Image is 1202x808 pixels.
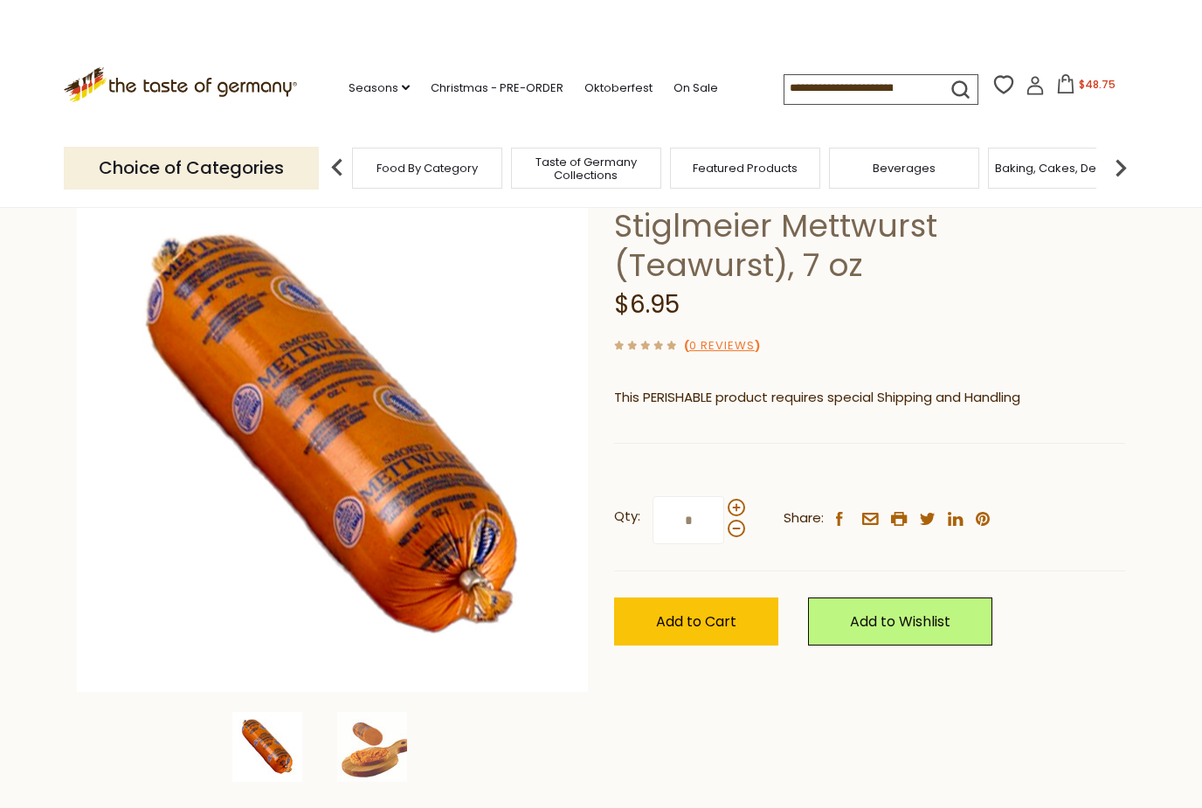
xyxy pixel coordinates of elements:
[873,162,936,175] a: Beverages
[1079,77,1116,92] span: $48.75
[614,597,778,646] button: Add to Cart
[674,79,718,98] a: On Sale
[693,162,798,175] a: Featured Products
[995,162,1130,175] a: Baking, Cakes, Desserts
[784,508,824,529] span: Share:
[653,496,724,544] input: Qty:
[516,155,656,182] a: Taste of Germany Collections
[1048,74,1123,100] button: $48.75
[337,712,407,782] img: Stiglmeier Mettwurst (Teawurst), 7 oz
[320,150,355,185] img: previous arrow
[614,287,680,321] span: $6.95
[614,387,1125,409] p: This PERISHABLE product requires special Shipping and Handling
[656,611,736,632] span: Add to Cart
[232,712,302,782] img: Stiglmeier Mettwurst (Teawurst), 7 oz
[808,597,992,646] a: Add to Wishlist
[684,337,760,354] span: ( )
[614,506,640,528] strong: Qty:
[376,162,478,175] a: Food By Category
[1103,150,1138,185] img: next arrow
[349,79,410,98] a: Seasons
[689,337,755,356] a: 0 Reviews
[631,422,1125,444] li: We will ship this product in heat-protective packaging and ice.
[77,181,588,692] img: Stiglmeier Mettwurst (Teawurst), 7 oz
[431,79,563,98] a: Christmas - PRE-ORDER
[614,206,1125,285] h1: Stiglmeier Mettwurst (Teawurst), 7 oz
[584,79,653,98] a: Oktoberfest
[64,147,319,190] p: Choice of Categories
